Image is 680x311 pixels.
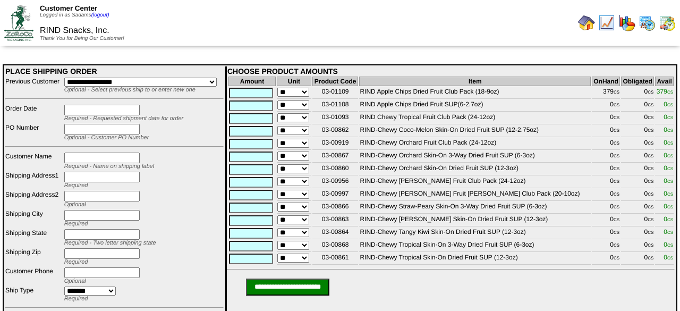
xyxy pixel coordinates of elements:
span: Required - Name on shipping label [64,163,154,170]
td: RIND-Chewy Straw-Peary Skin-On 3-Way Dried Fruit SUP (6-3oz) [359,202,591,214]
span: Required [64,182,88,189]
span: CS [648,179,653,184]
span: CS [648,90,653,95]
td: 0 [621,189,654,201]
td: RIND-Chewy Tangy Kiwi Skin-On Dried Fruit SUP (12-3oz) [359,228,591,239]
td: 0 [592,176,620,188]
td: 03-00864 [312,228,359,239]
td: 03-00997 [312,189,359,201]
td: RIND Chewy Tropical Fruit Club Pack (24-12oz) [359,113,591,124]
td: 0 [621,164,654,175]
span: CS [667,256,673,260]
td: 0 [592,113,620,124]
td: RIND-Chewy Orchard Skin-On 3-Way Dried Fruit SUP (6-3oz) [359,151,591,163]
img: graph.gif [618,14,635,31]
span: CS [648,230,653,235]
td: RIND-Chewy Tropical Skin-On 3-Way Dried Fruit SUP (6-3oz) [359,240,591,252]
span: CS [648,166,653,171]
img: ZoRoCo_Logo(Green%26Foil)%20jpg.webp [4,5,33,40]
td: 0 [592,125,620,137]
td: 0 [592,215,620,226]
td: 0 [592,253,620,265]
td: RIND Apple Chips Dried Fruit SUP(6-2.7oz) [359,100,591,112]
td: 03-00867 [312,151,359,163]
td: 03-00866 [312,202,359,214]
span: Required [64,221,88,227]
td: Order Date [5,104,63,122]
span: 0 [664,177,673,184]
span: Optional - Customer PO Number [64,135,149,141]
span: 379 [657,88,673,95]
td: 0 [621,228,654,239]
span: CS [667,179,673,184]
span: CS [667,103,673,107]
span: CS [667,141,673,146]
th: Avail [655,77,674,86]
span: CS [648,154,653,158]
span: CS [614,141,619,146]
span: 0 [664,241,673,248]
td: RIND-Chewy Orchard Fruit Club Pack (24-12oz) [359,138,591,150]
td: 0 [621,125,654,137]
span: CS [667,154,673,158]
td: 03-00868 [312,240,359,252]
th: OnHand [592,77,620,86]
span: CS [648,192,653,197]
span: CS [648,115,653,120]
span: CS [648,128,653,133]
td: RIND-Chewy Coco-Melon Skin-On Dried Fruit SUP (12-2.75oz) [359,125,591,137]
td: 0 [621,176,654,188]
td: 03-01093 [312,113,359,124]
span: CS [614,115,619,120]
td: 0 [592,240,620,252]
span: Required - Two letter shipping state [64,240,156,246]
td: 03-00862 [312,125,359,137]
td: Customer Phone [5,267,63,285]
td: 0 [592,228,620,239]
td: 03-00861 [312,253,359,265]
td: 0 [592,138,620,150]
span: CS [667,192,673,197]
th: Product Code [312,77,359,86]
span: CS [648,256,653,260]
span: 0 [664,164,673,172]
span: CS [667,115,673,120]
span: 0 [664,139,673,146]
span: CS [667,205,673,209]
span: Thank You for Being Our Customer! [40,36,124,41]
td: 03-00860 [312,164,359,175]
td: 03-00956 [312,176,359,188]
span: RIND Snacks, Inc. [40,26,109,35]
td: 0 [592,189,620,201]
span: CS [667,166,673,171]
span: CS [614,230,619,235]
span: Customer Center [40,4,97,12]
td: 0 [621,100,654,112]
th: Unit [277,77,311,86]
span: 0 [664,100,673,108]
span: CS [614,205,619,209]
span: CS [614,192,619,197]
td: 0 [621,138,654,150]
td: 0 [592,202,620,214]
span: Optional [64,278,86,284]
th: Item [359,77,591,86]
span: 0 [664,203,673,210]
td: 0 [621,113,654,124]
span: CS [614,166,619,171]
span: CS [614,128,619,133]
td: 0 [621,215,654,226]
span: Required [64,259,88,265]
td: Shipping Address2 [5,190,63,208]
td: Shipping Address1 [5,171,63,189]
td: 03-01109 [312,87,359,99]
div: CHOOSE PRODUCT AMOUNTS [227,67,675,75]
td: 03-01108 [312,100,359,112]
span: CS [614,256,619,260]
span: CS [614,154,619,158]
span: CS [667,230,673,235]
td: 0 [621,240,654,252]
td: 0 [621,253,654,265]
span: CS [648,243,653,248]
span: 0 [664,152,673,159]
